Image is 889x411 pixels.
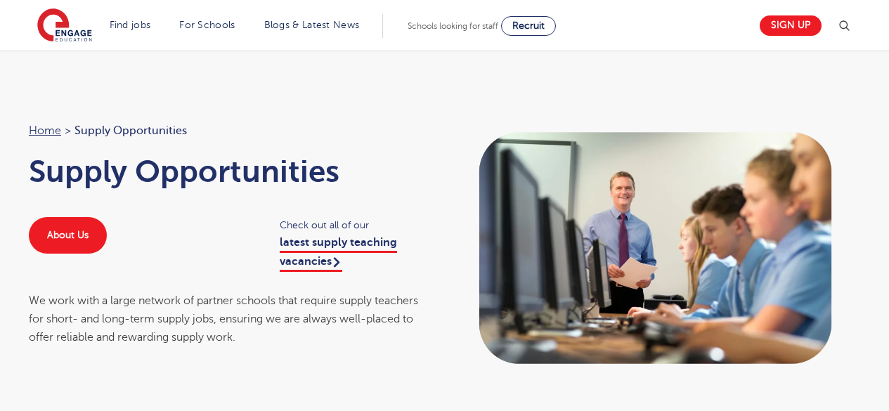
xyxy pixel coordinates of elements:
span: > [65,124,71,137]
a: For Schools [179,20,235,30]
a: Home [29,124,61,137]
a: Recruit [501,16,556,36]
span: Check out all of our [280,217,431,233]
div: We work with a large network of partner schools that require supply teachers for short- and long-... [29,292,431,347]
h1: Supply Opportunities [29,154,431,189]
a: About Us [29,217,107,254]
a: Find jobs [110,20,151,30]
img: Engage Education [37,8,92,44]
a: Blogs & Latest News [264,20,360,30]
span: Schools looking for staff [408,21,498,31]
span: Supply Opportunities [74,122,187,140]
nav: breadcrumb [29,122,431,140]
a: Sign up [760,15,822,36]
a: latest supply teaching vacancies [280,236,397,271]
span: Recruit [512,20,545,31]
